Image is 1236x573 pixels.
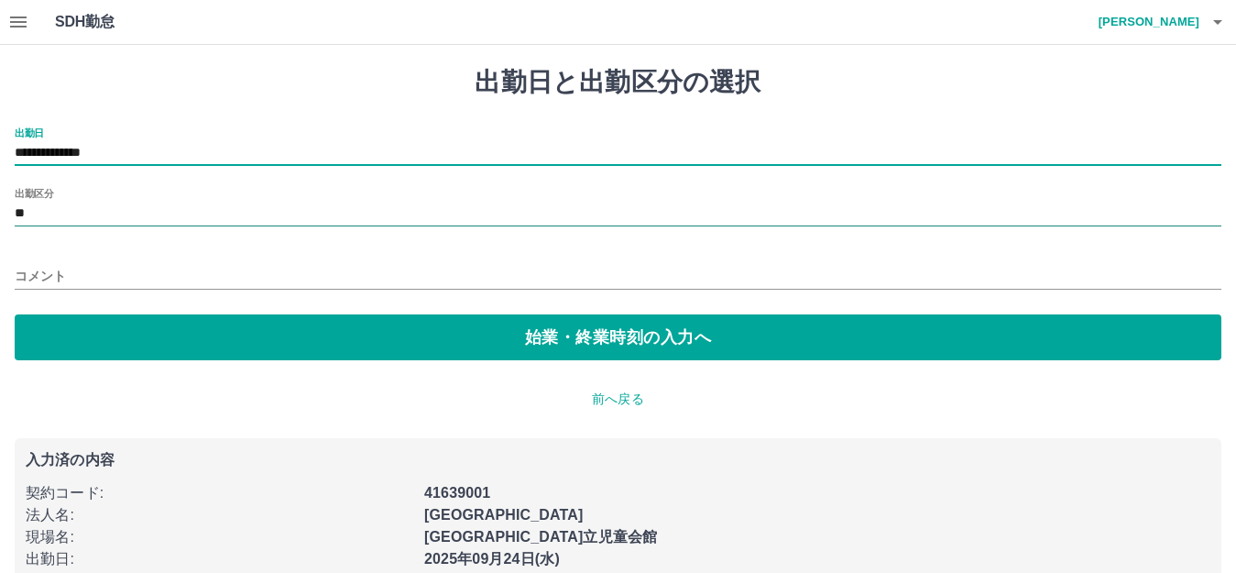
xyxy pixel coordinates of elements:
[15,186,53,200] label: 出勤区分
[15,126,44,139] label: 出勤日
[26,504,413,526] p: 法人名 :
[15,390,1221,409] p: 前へ戻る
[26,526,413,548] p: 現場名 :
[424,551,560,567] b: 2025年09月24日(水)
[26,453,1210,468] p: 入力済の内容
[15,67,1221,98] h1: 出勤日と出勤区分の選択
[424,529,657,545] b: [GEOGRAPHIC_DATA]立児童会館
[424,485,490,501] b: 41639001
[26,482,413,504] p: 契約コード :
[424,507,584,523] b: [GEOGRAPHIC_DATA]
[26,548,413,570] p: 出勤日 :
[15,314,1221,360] button: 始業・終業時刻の入力へ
